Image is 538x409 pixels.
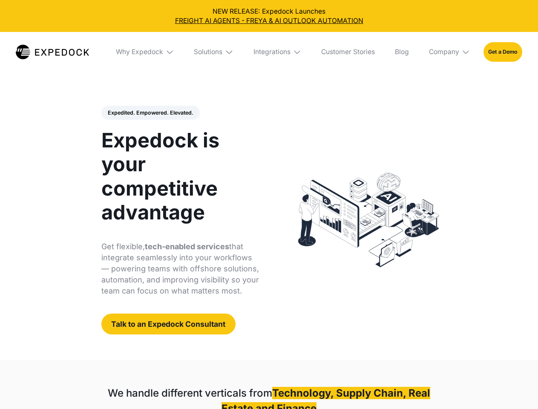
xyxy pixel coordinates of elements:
strong: tech-enabled services [145,242,229,251]
a: Talk to an Expedock Consultant [101,314,236,334]
div: Company [429,48,459,56]
div: Integrations [253,48,291,56]
div: Solutions [194,48,222,56]
iframe: Chat Widget [495,368,538,409]
a: Get a Demo [483,42,522,61]
div: Company [422,32,477,72]
a: FREIGHT AI AGENTS - FREYA & AI OUTLOOK AUTOMATION [7,16,532,26]
a: Blog [388,32,415,72]
div: Integrations [247,32,308,72]
p: Get flexible, that integrate seamlessly into your workflows — powering teams with offshore soluti... [101,241,259,297]
a: Customer Stories [314,32,381,72]
div: Why Expedock [116,48,163,56]
h1: Expedock is your competitive advantage [101,128,259,224]
div: Solutions [187,32,240,72]
div: NEW RELEASE: Expedock Launches [7,7,532,26]
strong: We handle different verticals from [108,387,272,399]
div: Why Expedock [109,32,181,72]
